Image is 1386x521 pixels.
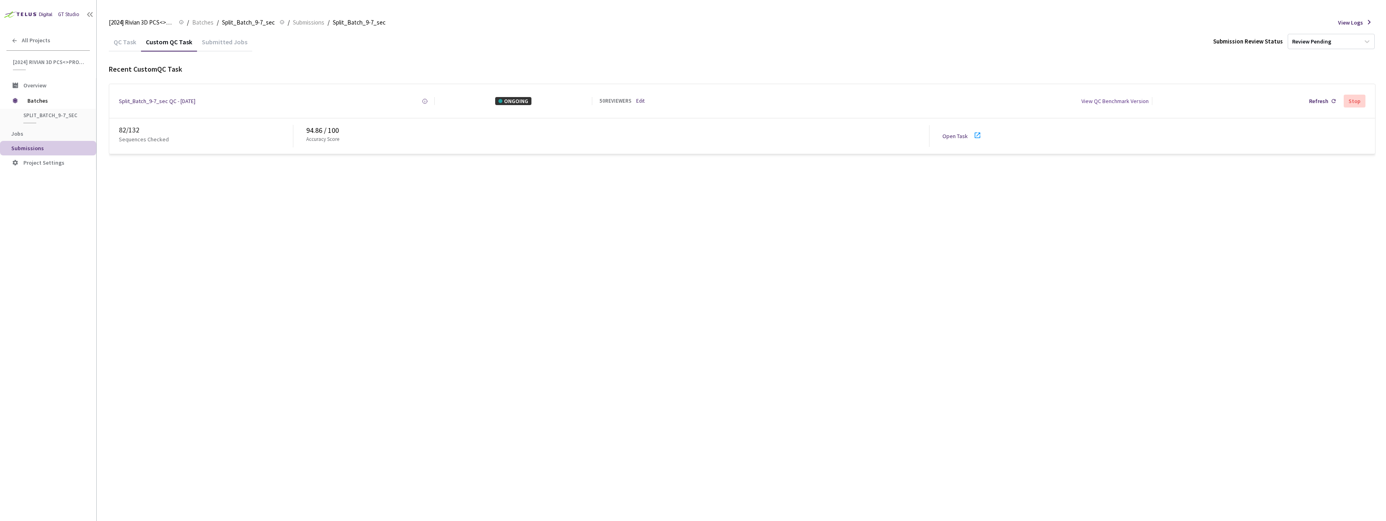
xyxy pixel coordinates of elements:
div: Review Pending [1292,38,1331,45]
span: Split_Batch_9-7_sec [23,112,83,119]
span: Jobs [11,130,23,137]
span: View Logs [1338,19,1363,27]
p: Sequences Checked [119,135,169,143]
span: Split_Batch_9-7_sec [222,18,275,27]
li: / [288,18,290,27]
span: Overview [23,82,46,89]
div: Submission Review Status [1213,37,1283,45]
div: Stop [1349,98,1361,104]
div: Custom QC Task [141,38,197,52]
div: Submitted Jobs [197,38,252,52]
a: Open Task [942,132,968,140]
div: ONGOING [495,97,531,105]
span: Submissions [11,145,44,152]
a: Edit [636,97,645,105]
span: [2024] Rivian 3D PCS<>Production [109,18,174,27]
div: GT Studio [58,11,79,19]
li: / [328,18,330,27]
span: All Projects [22,37,50,44]
div: Recent Custom QC Task [109,64,1376,74]
p: Accuracy Score [306,136,339,143]
span: Project Settings [23,159,64,166]
div: 82 / 132 [119,125,293,135]
li: / [217,18,219,27]
div: Refresh [1309,97,1328,105]
span: [2024] Rivian 3D PCS<>Production [13,59,85,66]
span: Batches [192,18,214,27]
span: Submissions [293,18,324,27]
span: Batches [27,93,83,109]
div: QC Task [109,38,141,52]
span: Split_Batch_9-7_sec [333,18,386,27]
a: Batches [191,18,215,27]
div: View QC Benchmark Version [1081,97,1149,105]
div: 50 REVIEWERS [600,97,631,105]
li: / [187,18,189,27]
a: Split_Batch_9-7_sec QC - [DATE] [119,97,195,105]
a: Submissions [291,18,326,27]
div: 94.86 / 100 [306,125,929,136]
